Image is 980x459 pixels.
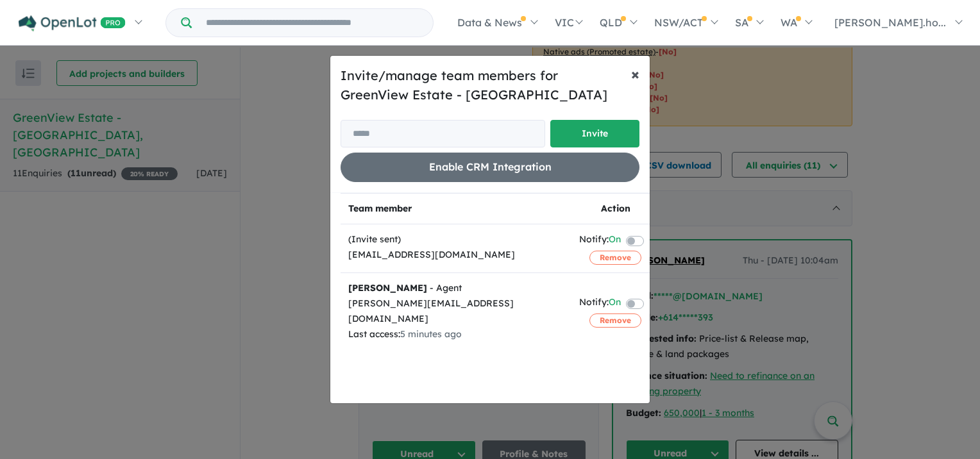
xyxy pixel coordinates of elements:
span: On [609,232,621,249]
div: [PERSON_NAME][EMAIL_ADDRESS][DOMAIN_NAME] [348,296,564,327]
button: Remove [589,251,641,265]
th: Action [571,193,659,224]
div: [EMAIL_ADDRESS][DOMAIN_NAME] [348,247,564,263]
img: Openlot PRO Logo White [19,15,126,31]
th: Team member [341,193,571,224]
h5: Invite/manage team members for GreenView Estate - [GEOGRAPHIC_DATA] [341,66,639,104]
strong: [PERSON_NAME] [348,282,427,294]
div: (Invite sent) [348,232,564,247]
button: Remove [589,313,641,328]
div: Last access: [348,327,564,342]
div: - Agent [348,281,564,296]
input: Try estate name, suburb, builder or developer [194,9,430,37]
button: Invite [550,120,639,147]
div: Notify: [579,232,621,249]
span: On [609,295,621,312]
span: [PERSON_NAME].ho... [834,16,946,29]
span: × [631,64,639,83]
button: Enable CRM Integration [341,153,639,181]
div: Notify: [579,295,621,312]
span: 5 minutes ago [400,328,462,340]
